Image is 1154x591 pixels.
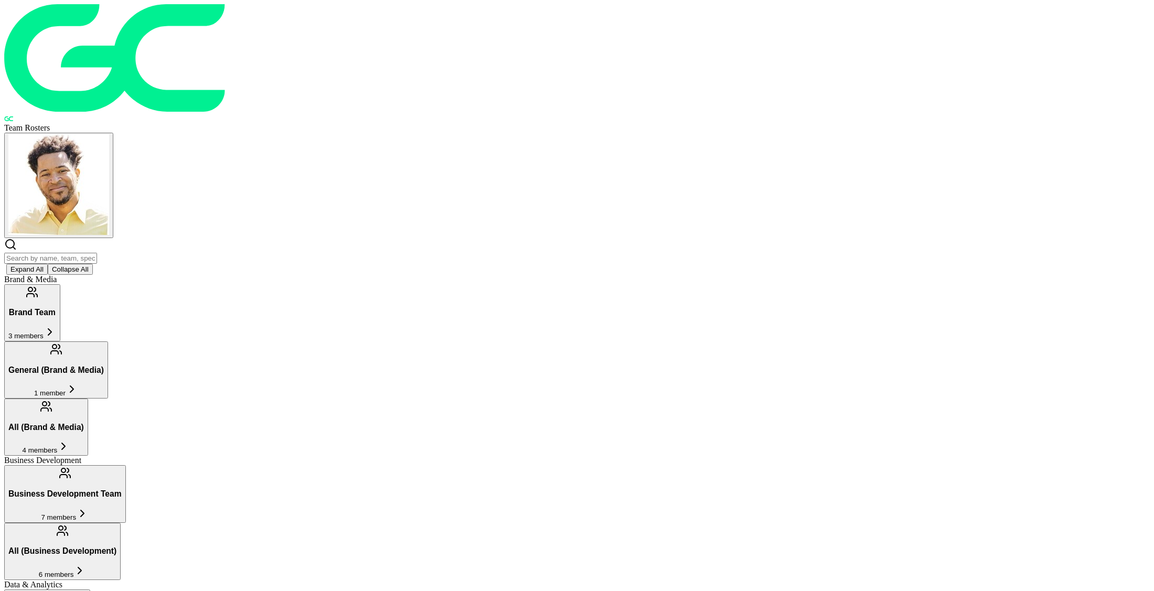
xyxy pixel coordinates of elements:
[8,366,104,375] h3: General (Brand & Media)
[4,399,88,456] button: All (Brand & Media)4 members
[4,523,121,580] button: All (Business Development)6 members
[8,546,116,556] h3: All (Business Development)
[8,489,122,499] h3: Business Development Team
[4,284,60,341] button: Brand Team3 members
[8,423,84,432] h3: All (Brand & Media)
[8,308,56,317] h3: Brand Team
[4,456,81,465] span: Business Development
[39,571,74,578] span: 6 members
[23,446,58,454] span: 4 members
[4,580,62,589] span: Data & Analytics
[4,465,126,522] button: Business Development Team7 members
[48,264,93,275] button: Collapse All
[4,275,57,284] span: Brand & Media
[4,341,108,399] button: General (Brand & Media)1 member
[41,513,76,521] span: 7 members
[4,123,50,132] span: Team Rosters
[6,264,48,275] button: Expand All
[34,389,66,397] span: 1 member
[4,253,97,264] input: Search by name, team, specialty, or title...
[8,332,44,340] span: 3 members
